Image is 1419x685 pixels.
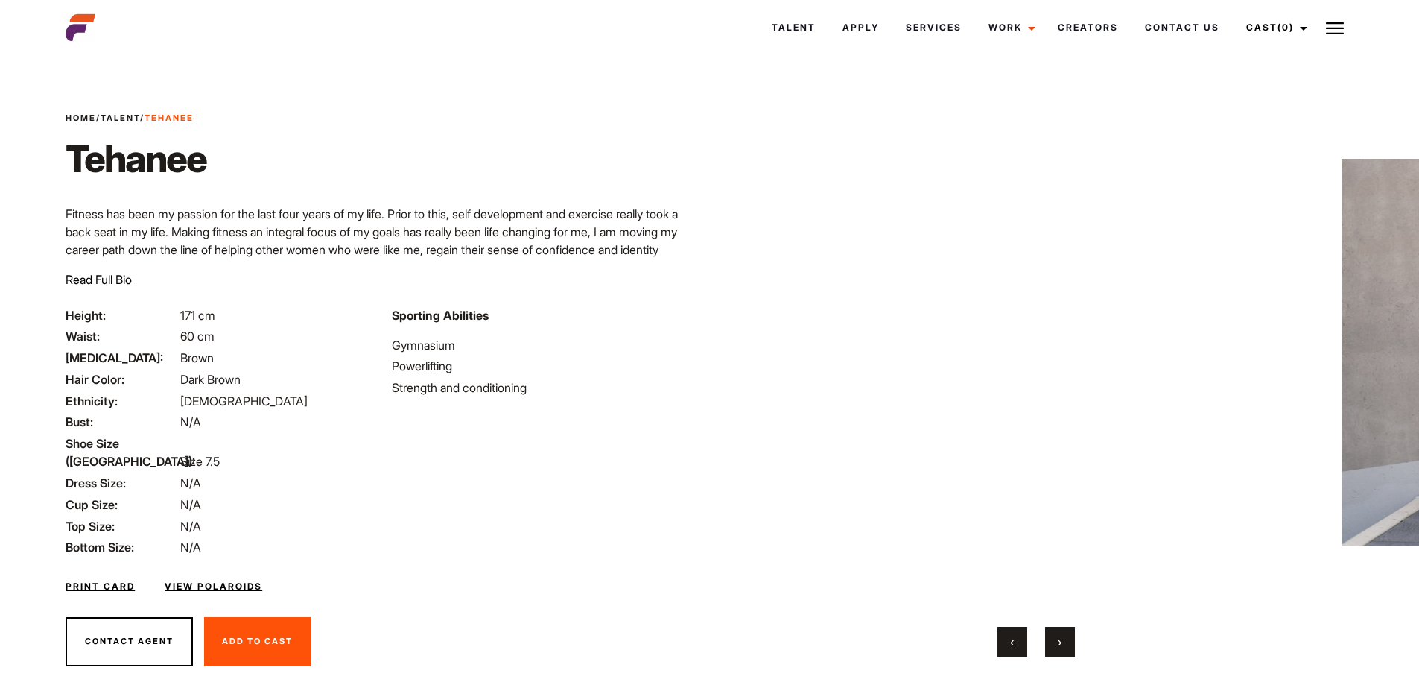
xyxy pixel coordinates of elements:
button: Read Full Bio [66,271,132,288]
span: N/A [180,414,201,429]
span: Hair Color: [66,370,177,388]
a: Talent [101,113,140,123]
a: Services [892,7,975,48]
span: Cup Size: [66,496,177,514]
span: Previous [1010,634,1014,649]
span: Size 7.5 [180,454,220,469]
a: Cast(0) [1233,7,1316,48]
span: Bust: [66,413,177,431]
button: Add To Cast [204,617,311,666]
span: Bottom Size: [66,538,177,556]
a: Home [66,113,96,123]
span: Brown [180,350,214,365]
button: Contact Agent [66,617,193,666]
span: N/A [180,519,201,534]
span: Dark Brown [180,372,241,387]
a: View Polaroids [165,580,262,593]
a: Apply [829,7,892,48]
h1: Tehanee [66,136,206,181]
span: 60 cm [180,329,215,344]
span: Shoe Size ([GEOGRAPHIC_DATA]): [66,435,177,470]
span: Top Size: [66,517,177,535]
span: [DEMOGRAPHIC_DATA] [180,394,308,408]
span: N/A [180,476,201,490]
span: 171 cm [180,308,215,323]
span: Height: [66,306,177,324]
span: (0) [1277,22,1294,33]
span: N/A [180,497,201,512]
li: Gymnasium [392,336,700,354]
a: Creators [1044,7,1131,48]
video: Your browser does not support the video tag. [746,95,1327,609]
strong: Tehanee [145,113,194,123]
span: Dress Size: [66,474,177,492]
a: Contact Us [1131,7,1233,48]
span: Ethnicity: [66,392,177,410]
li: Powerlifting [392,357,700,375]
span: Read Full Bio [66,272,132,287]
img: cropped-aefm-brand-fav-22-square.png [66,13,95,42]
a: Talent [758,7,829,48]
span: N/A [180,540,201,555]
strong: Sporting Abilities [392,308,489,323]
span: Waist: [66,327,177,345]
span: / / [66,112,194,124]
li: Strength and conditioning [392,379,700,397]
a: Work [975,7,1044,48]
span: Next [1058,634,1061,649]
span: Add To Cast [222,636,293,646]
span: [MEDICAL_DATA]: [66,349,177,367]
img: Burger icon [1326,19,1344,37]
p: Fitness has been my passion for the last four years of my life. Prior to this, self development a... [66,205,700,294]
a: Print Card [66,580,135,593]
